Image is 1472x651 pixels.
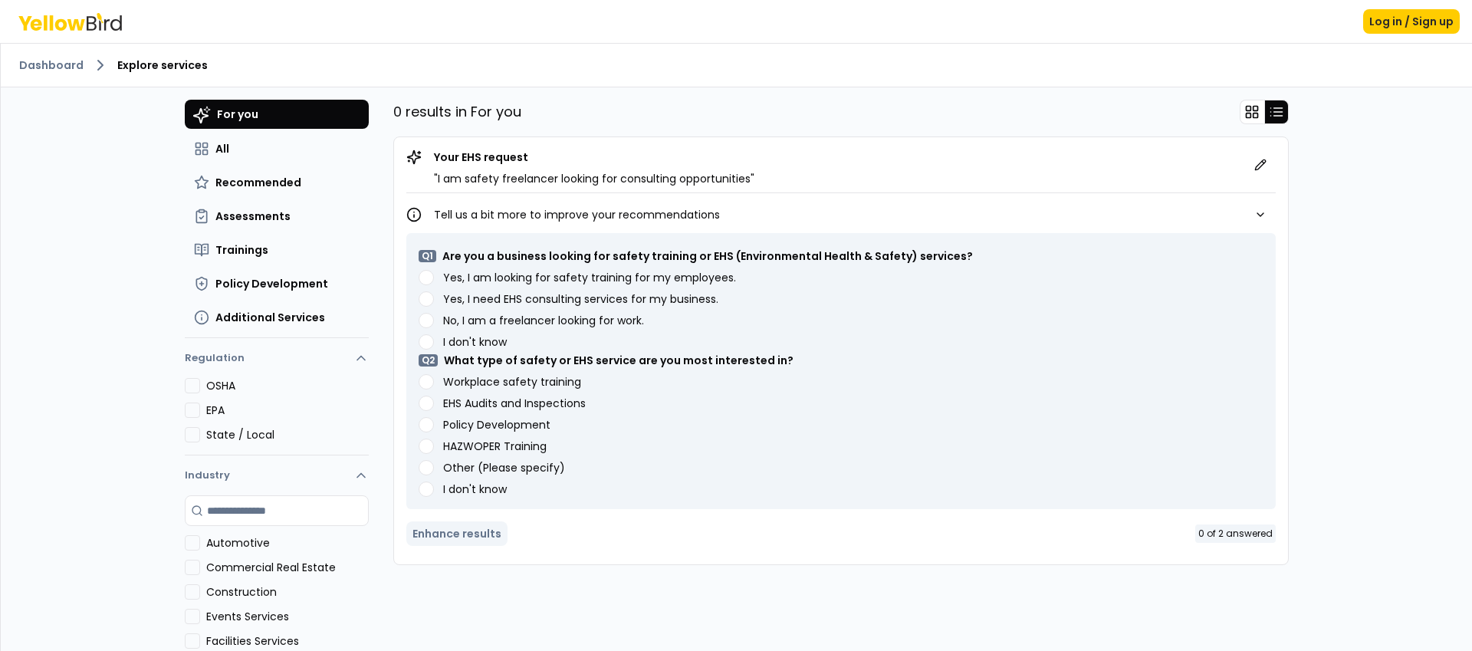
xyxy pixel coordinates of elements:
[443,376,581,387] label: Workplace safety training
[442,248,973,264] p: Are you a business looking for safety training or EHS (Environmental Health & Safety) services?
[185,270,369,298] button: Policy Development
[185,169,369,196] button: Recommended
[434,171,754,186] p: " I am safety freelancer looking for consulting opportunities "
[443,294,718,304] label: Yes, I need EHS consulting services for my business.
[393,101,521,123] p: 0 results in For you
[206,403,369,418] label: EPA
[19,56,1454,74] nav: breadcrumb
[434,150,754,165] p: Your EHS request
[185,135,369,163] button: All
[185,455,369,495] button: Industry
[117,58,208,73] span: Explore services
[206,378,369,393] label: OSHA
[215,242,268,258] span: Trainings
[443,337,507,347] label: I don't know
[217,107,258,122] span: For you
[206,633,369,649] label: Facilities Services
[185,304,369,331] button: Additional Services
[419,250,436,262] p: Q 1
[185,100,369,129] button: For you
[1363,9,1460,34] button: Log in / Sign up
[443,484,507,495] label: I don't know
[215,175,301,190] span: Recommended
[206,609,369,624] label: Events Services
[206,584,369,600] label: Construction
[206,560,369,575] label: Commercial Real Estate
[206,427,369,442] label: State / Local
[443,441,547,452] label: HAZWOPER Training
[185,202,369,230] button: Assessments
[215,141,229,156] span: All
[215,310,325,325] span: Additional Services
[443,315,644,326] label: No, I am a freelancer looking for work.
[443,419,550,430] label: Policy Development
[443,398,586,409] label: EHS Audits and Inspections
[19,58,84,73] a: Dashboard
[444,353,793,368] p: What type of safety or EHS service are you most interested in?
[215,209,291,224] span: Assessments
[215,276,328,291] span: Policy Development
[185,378,369,455] div: Regulation
[443,272,736,283] label: Yes, I am looking for safety training for my employees.
[443,462,565,473] label: Other (Please specify)
[434,207,720,222] p: Tell us a bit more to improve your recommendations
[419,354,438,367] p: Q 2
[1195,524,1276,543] div: 0 of 2 answered
[206,535,369,551] label: Automotive
[185,344,369,378] button: Regulation
[185,236,369,264] button: Trainings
